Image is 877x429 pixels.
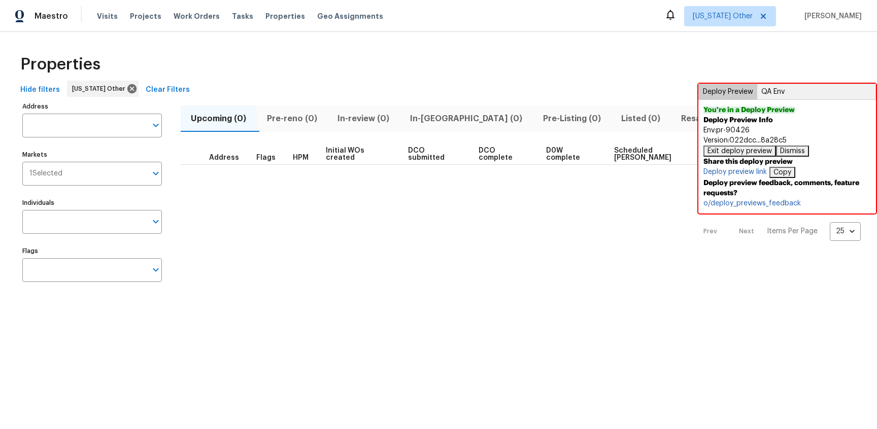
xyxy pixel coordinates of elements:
[703,125,871,135] div: Env: pr-90426
[22,103,162,110] label: Address
[149,166,163,181] button: Open
[20,59,100,69] span: Properties
[703,157,871,167] b: Share this deploy preview
[174,11,220,21] span: Work Orders
[317,11,383,21] span: Geo Assignments
[406,112,527,126] span: In-[GEOGRAPHIC_DATA] (0)
[693,11,753,21] span: [US_STATE] Other
[72,84,129,94] span: [US_STATE] Other
[97,11,118,21] span: Visits
[146,84,190,96] span: Clear Filters
[703,117,773,124] b: Deploy Preview Info
[232,13,253,20] span: Tasks
[16,81,64,99] button: Hide filters
[703,106,795,114] b: You're in a Deploy Preview
[479,147,529,161] span: DCO complete
[265,11,305,21] span: Properties
[130,11,161,21] span: Projects
[703,198,871,208] a: o/deploy_previews_feedback
[142,81,194,99] button: Clear Filters
[256,154,276,161] span: Flags
[149,214,163,229] button: Open
[22,152,162,158] label: Markets
[694,171,861,292] nav: Pagination Navigation
[22,200,162,206] label: Individuals
[769,167,795,178] button: Copy
[29,169,62,178] span: 1 Selected
[187,112,251,126] span: Upcoming (0)
[617,112,665,126] span: Listed (0)
[67,81,139,97] div: [US_STATE] Other
[538,112,605,126] span: Pre-Listing (0)
[614,147,707,161] span: Scheduled [PERSON_NAME]
[333,112,394,126] span: In-review (0)
[209,154,239,161] span: Address
[546,147,596,161] span: D0W complete
[408,147,461,161] span: DCO submitted
[263,112,322,126] span: Pre-reno (0)
[703,135,871,146] div: Version: 022dcc...8a28c5
[326,147,391,161] span: Initial WOs created
[757,84,789,99] button: QA Env
[677,112,726,126] span: Resale (0)
[767,226,818,236] p: Items Per Page
[830,218,861,244] div: 25
[776,146,809,157] button: Dismiss
[20,84,60,96] span: Hide filters
[699,84,757,99] button: Deploy Preview
[22,248,162,254] label: Flags
[293,154,309,161] span: HPM
[149,118,163,132] button: Open
[703,167,767,178] a: Deploy preview link
[35,11,68,21] span: Maestro
[703,146,776,157] button: Exit deploy preview
[149,263,163,277] button: Open
[703,178,871,198] b: Deploy preview feedback, comments, feature requests?
[800,11,862,21] span: [PERSON_NAME]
